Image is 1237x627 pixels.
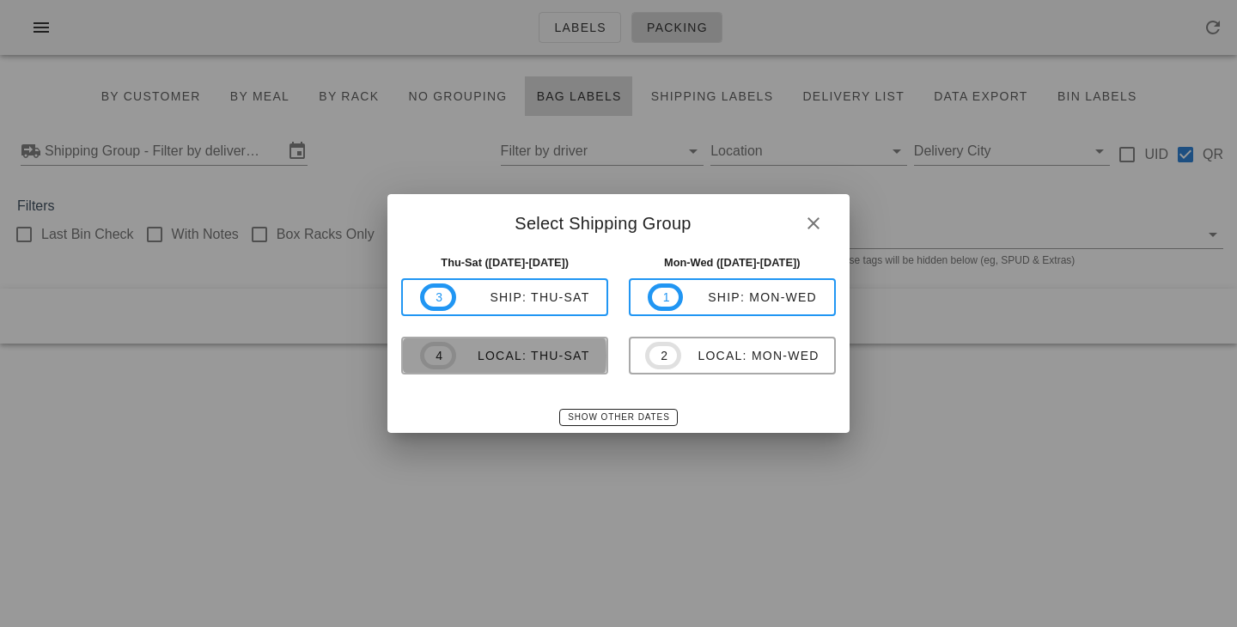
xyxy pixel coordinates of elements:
div: ship: Thu-Sat [456,290,590,304]
div: ship: Mon-Wed [683,290,817,304]
span: Show Other Dates [567,412,669,422]
button: Show Other Dates [559,409,677,426]
strong: Mon-Wed ([DATE]-[DATE]) [664,256,801,269]
strong: Thu-Sat ([DATE]-[DATE]) [441,256,569,269]
div: local: Mon-Wed [681,349,820,362]
button: 1ship: Mon-Wed [629,278,836,316]
span: 2 [660,346,667,365]
span: 4 [435,346,442,365]
div: local: Thu-Sat [456,349,590,362]
span: 1 [662,288,669,307]
div: Select Shipping Group [387,194,849,247]
button: 3ship: Thu-Sat [401,278,608,316]
button: 2local: Mon-Wed [629,337,836,374]
span: 3 [435,288,442,307]
button: 4local: Thu-Sat [401,337,608,374]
